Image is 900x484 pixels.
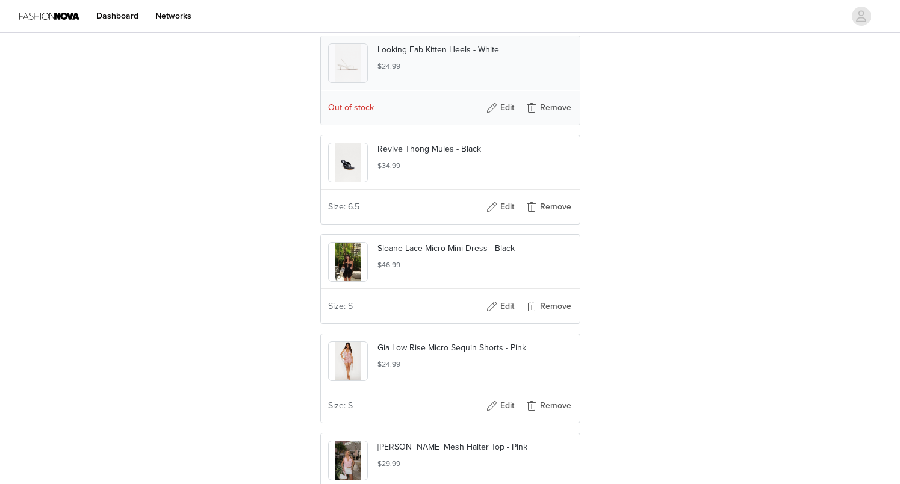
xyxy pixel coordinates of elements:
[335,342,361,380] img: product image
[148,2,199,29] a: Networks
[335,143,361,182] img: product image
[377,61,573,72] h5: $24.99
[19,2,79,29] img: Fashion Nova Logo
[524,197,573,217] button: Remove
[377,441,573,453] p: [PERSON_NAME] Mesh Halter Top - Pink
[328,200,359,213] span: Size: 6.5
[524,297,573,316] button: Remove
[335,441,361,480] img: product image
[89,2,146,29] a: Dashboard
[476,98,524,117] button: Edit
[377,43,573,56] p: Looking Fab Kitten Heels - White
[855,7,867,26] div: avatar
[476,297,524,316] button: Edit
[476,396,524,415] button: Edit
[328,399,353,412] span: Size: S
[377,160,573,171] h5: $34.99
[335,243,361,281] img: product image
[476,197,524,217] button: Edit
[377,259,573,270] h5: $46.99
[524,396,573,415] button: Remove
[377,458,573,469] h5: $29.99
[328,101,374,114] span: Out of stock
[524,98,573,117] button: Remove
[328,300,353,312] span: Size: S
[377,143,573,155] p: Revive Thong Mules - Black
[377,359,573,370] h5: $24.99
[377,242,573,255] p: Sloane Lace Micro Mini Dress - Black
[377,341,573,354] p: Gia Low Rise Micro Sequin Shorts - Pink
